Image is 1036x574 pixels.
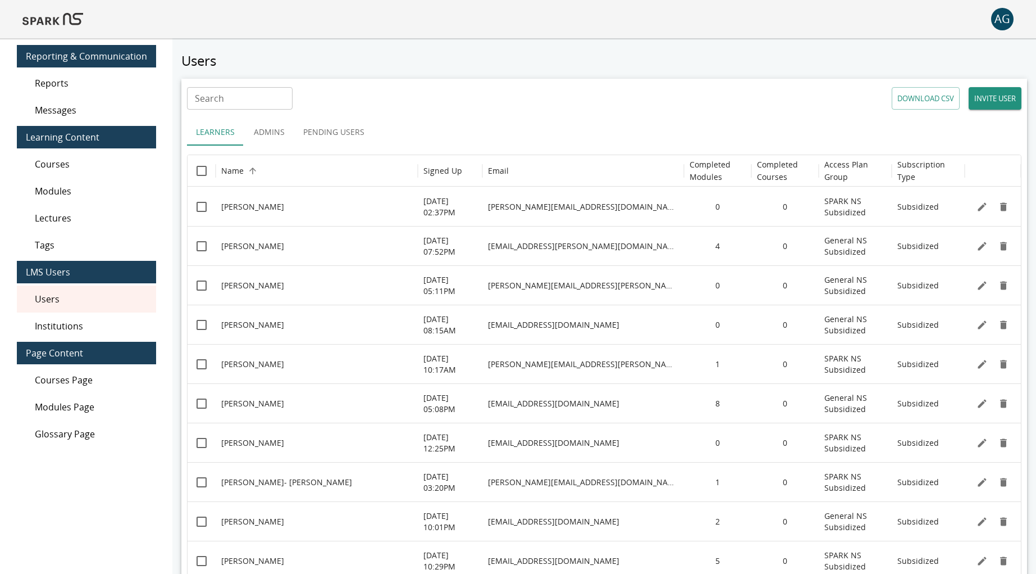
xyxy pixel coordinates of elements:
[751,501,819,541] div: 0
[824,471,886,494] p: SPARK NS Subsidized
[998,241,1009,252] svg: Remove
[974,435,991,451] button: Edit
[976,319,988,331] svg: Edit
[995,317,1012,333] button: Delete
[998,359,1009,370] svg: Remove
[751,462,819,501] div: 0
[187,119,244,146] button: Learners
[17,342,156,364] div: Page Content
[17,232,156,259] div: Tags
[684,305,751,344] div: 0
[897,437,939,449] p: Subsidized
[35,76,147,90] span: Reports
[245,163,261,179] button: Sort
[17,394,156,421] div: Modules Page
[690,159,745,183] h6: Completed Modules
[751,423,819,462] div: 0
[995,553,1012,570] button: Delete
[751,383,819,423] div: 0
[995,474,1012,491] button: Delete
[974,395,991,412] button: Edit
[423,392,477,415] p: [DATE] 05:08PM
[35,211,147,225] span: Lectures
[423,550,477,572] p: [DATE] 10:29PM
[423,510,477,533] p: [DATE] 10:01PM
[897,359,939,370] p: Subsidized
[423,314,477,336] p: [DATE] 08:15AM
[26,49,147,63] span: Reporting & Communication
[17,313,156,340] div: Institutions
[423,471,477,494] p: [DATE] 03:20PM
[824,159,886,183] h6: Access Plan Group
[824,353,886,376] p: SPARK NS Subsidized
[221,165,244,176] div: Name
[998,516,1009,527] svg: Remove
[17,286,156,313] div: Users
[995,238,1012,255] button: Delete
[897,398,939,409] p: Subsidized
[995,513,1012,530] button: Delete
[221,319,284,331] p: [PERSON_NAME]
[974,553,991,570] button: Edit
[897,516,939,527] p: Subsidized
[976,477,988,488] svg: Edit
[482,265,684,305] div: adriana.ann.garcia+generallearner@gmail.com
[897,201,939,213] p: Subsidized
[423,235,477,257] p: [DATE] 07:52PM
[17,151,156,178] div: Courses
[35,184,147,198] span: Modules
[991,8,1014,30] button: account of current user
[482,423,684,462] div: ack4001@med.cornell.edu
[423,165,462,177] h6: Signed Up
[751,305,819,344] div: 0
[221,555,284,567] p: [PERSON_NAME]
[976,359,988,370] svg: Edit
[221,359,284,370] p: [PERSON_NAME]
[824,235,886,257] p: General NS Subsidized
[17,38,156,452] nav: main
[26,130,147,144] span: Learning Content
[482,383,684,423] div: chubykin@purdue.edu
[824,432,886,454] p: SPARK NS Subsidized
[17,178,156,205] div: Modules
[423,196,477,218] p: [DATE] 02:37PM
[35,103,147,117] span: Messages
[974,277,991,294] button: Edit
[35,238,147,252] span: Tags
[969,87,1021,110] button: Invite user
[22,6,83,33] img: Logo of SPARK at Stanford
[35,373,147,387] span: Courses Page
[976,201,988,213] svg: Edit
[751,187,819,226] div: 0
[294,119,373,146] button: Pending Users
[995,198,1012,215] button: Delete
[824,550,886,572] p: SPARK NS Subsidized
[17,97,156,124] div: Messages
[35,427,147,441] span: Glossary Page
[974,513,991,530] button: Edit
[17,261,156,283] div: LMS Users
[995,435,1012,451] button: Delete
[897,477,939,488] p: Subsidized
[187,119,1021,146] div: user types
[751,344,819,383] div: 0
[974,356,991,373] button: Edit
[17,126,156,148] div: Learning Content
[976,437,988,449] svg: Edit
[482,501,684,541] div: campbe26@rowan.edu
[824,314,886,336] p: General NS Subsidized
[751,265,819,305] div: 0
[824,510,886,533] p: General NS Subsidized
[181,52,1027,70] h5: Users
[482,462,684,501] div: AChen-Pl@pennmedicine.upenn.edu
[897,241,939,252] p: Subsidized
[684,501,751,541] div: 2
[17,70,156,97] div: Reports
[221,280,284,291] p: [PERSON_NAME]
[824,392,886,415] p: General NS Subsidized
[221,398,284,409] p: [PERSON_NAME]
[976,398,988,409] svg: Edit
[684,344,751,383] div: 1
[35,292,147,306] span: Users
[423,353,477,376] p: [DATE] 10:17AM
